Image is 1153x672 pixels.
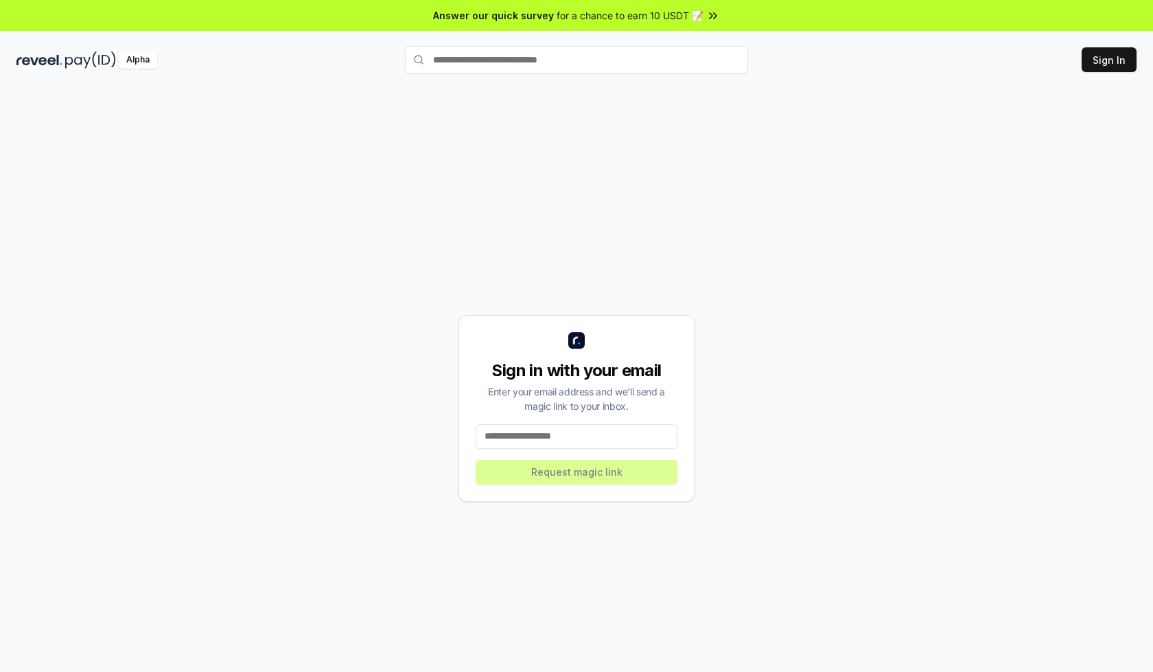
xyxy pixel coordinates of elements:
[65,51,116,69] img: pay_id
[1082,47,1137,72] button: Sign In
[476,360,677,382] div: Sign in with your email
[433,8,554,23] span: Answer our quick survey
[476,384,677,413] div: Enter your email address and we’ll send a magic link to your inbox.
[119,51,157,69] div: Alpha
[16,51,62,69] img: reveel_dark
[557,8,703,23] span: for a chance to earn 10 USDT 📝
[568,332,585,349] img: logo_small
